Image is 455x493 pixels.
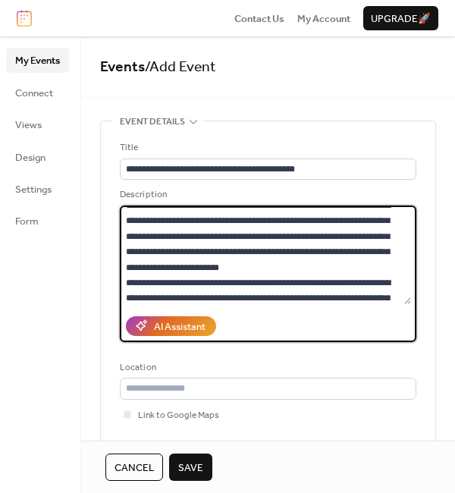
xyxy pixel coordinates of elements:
div: Location [120,360,413,375]
span: My Account [297,11,350,27]
span: / Add Event [145,53,216,81]
button: Save [169,454,212,481]
span: My Events [15,53,60,68]
a: My Account [297,11,350,26]
div: Description [120,187,413,203]
button: Upgrade🚀 [363,6,438,30]
div: AI Assistant [154,319,206,334]
span: Design [15,150,45,165]
span: Cancel [115,460,154,476]
a: Design [6,145,69,169]
a: My Events [6,48,69,72]
span: Link to Google Maps [138,408,219,423]
a: Settings [6,177,69,201]
span: Save [178,460,203,476]
a: Events [100,53,145,81]
a: Views [6,112,69,137]
button: Cancel [105,454,163,481]
span: Connect [15,86,53,101]
span: Event details [120,115,185,130]
span: Contact Us [234,11,284,27]
div: Title [120,140,413,155]
span: Settings [15,182,52,197]
img: logo [17,10,32,27]
a: Contact Us [234,11,284,26]
span: Views [15,118,42,133]
a: Connect [6,80,69,105]
button: AI Assistant [126,316,216,336]
span: Upgrade 🚀 [371,11,431,27]
a: Form [6,209,69,233]
span: Form [15,214,39,229]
